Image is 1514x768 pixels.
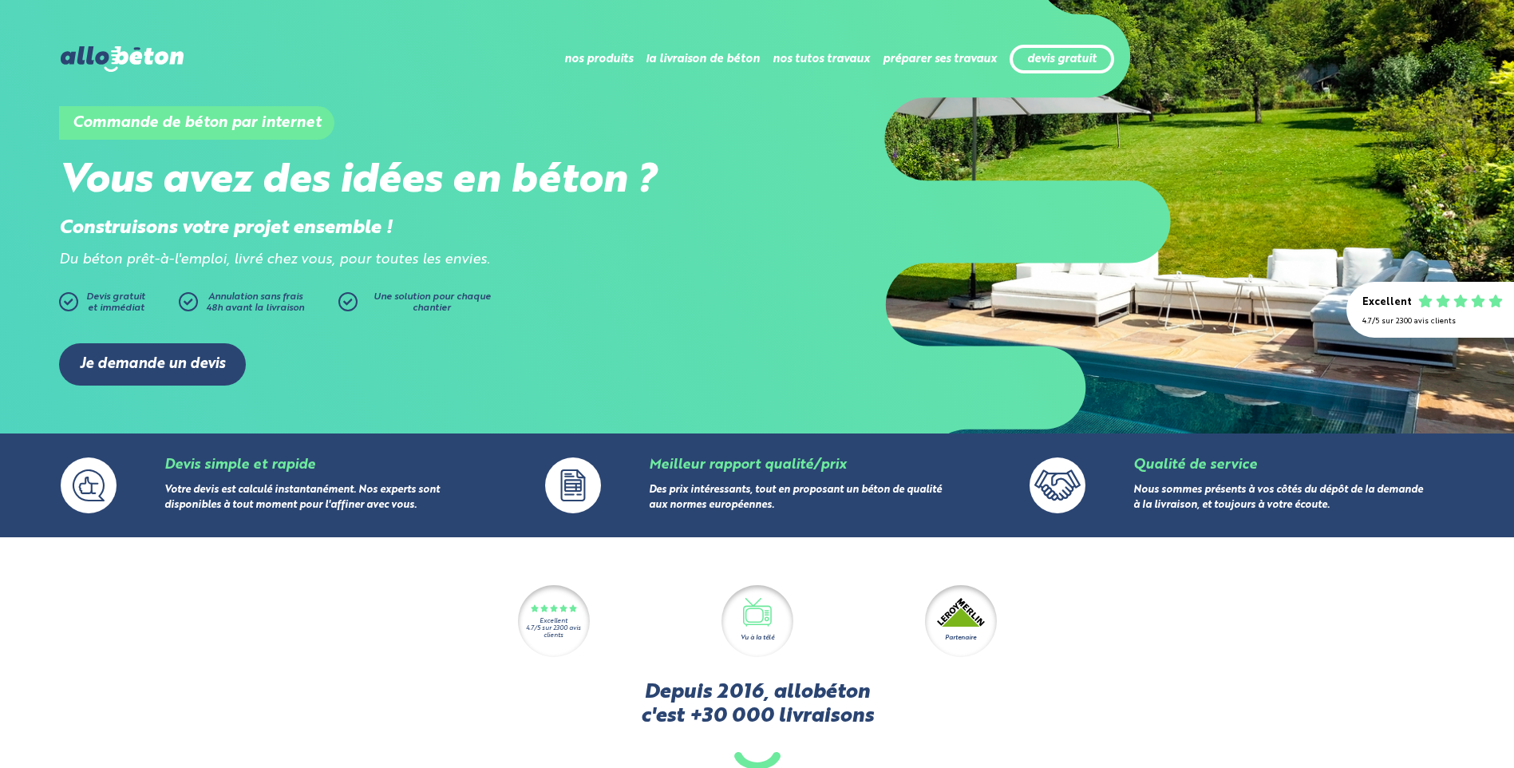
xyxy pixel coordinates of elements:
a: Des prix intéressants, tout en proposant un béton de qualité aux normes européennes. [649,485,942,510]
div: Excellent [540,618,567,625]
a: devis gratuit [1027,53,1097,66]
div: Partenaire [945,633,976,643]
a: Devis gratuitet immédiat [59,292,171,319]
li: la livraison de béton [646,40,760,78]
span: Une solution pour chaque chantier [374,292,491,313]
a: Votre devis est calculé instantanément. Nos experts sont disponibles à tout moment pour l'affiner... [164,485,440,510]
span: Devis gratuit et immédiat [86,292,145,313]
a: Nous sommes présents à vos côtés du dépôt de la demande à la livraison, et toujours à votre écoute. [1133,485,1423,510]
li: préparer ses travaux [883,40,997,78]
div: Excellent [1362,297,1412,309]
h2: Vous avez des idées en béton ? [59,158,757,205]
span: Annulation sans frais 48h avant la livraison [206,292,304,313]
img: allobéton [61,46,184,72]
div: Vu à la télé [741,633,774,643]
i: Du béton prêt-à-l'emploi, livré chez vous, pour toutes les envies. [59,253,490,267]
a: Annulation sans frais48h avant la livraison [179,292,338,319]
div: 4.7/5 sur 2300 avis clients [518,625,590,639]
li: nos produits [564,40,633,78]
div: 4.7/5 sur 2300 avis clients [1362,317,1498,326]
li: nos tutos travaux [773,40,870,78]
a: Je demande un devis [59,343,246,386]
h1: Commande de béton par internet [59,106,334,140]
a: Meilleur rapport qualité/prix [649,458,846,472]
a: Devis simple et rapide [164,458,315,472]
strong: Construisons votre projet ensemble ! [59,219,393,238]
a: Une solution pour chaque chantier [338,292,498,319]
a: Qualité de service [1133,458,1257,472]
